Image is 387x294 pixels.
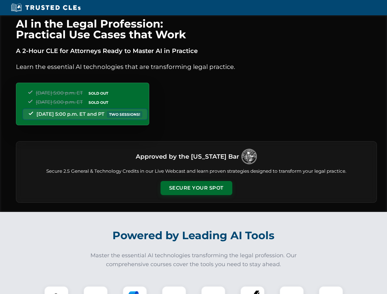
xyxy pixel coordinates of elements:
span: [DATE] 5:00 p.m. ET [36,90,83,96]
span: SOLD OUT [86,99,110,106]
p: Learn the essential AI technologies that are transforming legal practice. [16,62,377,72]
img: Trusted CLEs [9,3,82,12]
span: SOLD OUT [86,90,110,96]
h2: Powered by Leading AI Tools [24,225,363,246]
p: Secure 2.5 General & Technology Credits in our Live Webcast and learn proven strategies designed ... [24,168,369,175]
span: [DATE] 5:00 p.m. ET [36,99,83,105]
button: Secure Your Spot [161,181,232,195]
h1: AI in the Legal Profession: Practical Use Cases that Work [16,18,377,40]
h3: Approved by the [US_STATE] Bar [136,151,239,162]
p: Master the essential AI technologies transforming the legal profession. Our comprehensive courses... [86,251,301,269]
p: A 2-Hour CLE for Attorneys Ready to Master AI in Practice [16,46,377,56]
img: Logo [241,149,257,164]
